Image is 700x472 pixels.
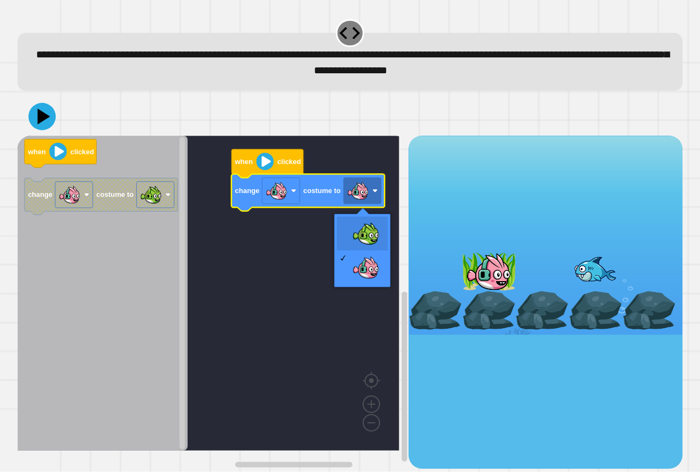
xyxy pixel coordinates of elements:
[235,187,260,195] text: change
[352,220,380,247] img: GreenFish
[17,136,409,468] div: Blockly Workspace
[27,148,46,156] text: when
[277,158,301,166] text: clicked
[304,187,341,195] text: costume to
[352,254,380,281] img: PinkFish
[71,148,94,156] text: clicked
[235,158,253,166] text: when
[28,191,52,199] text: change
[96,191,133,199] text: costume to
